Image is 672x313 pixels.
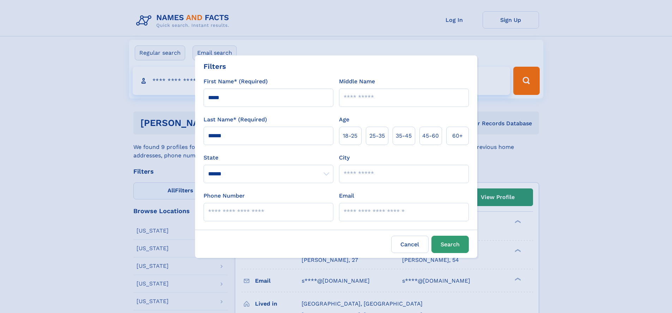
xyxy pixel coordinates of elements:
[204,154,333,162] label: State
[391,236,429,253] label: Cancel
[339,192,354,200] label: Email
[204,61,226,72] div: Filters
[452,132,463,140] span: 60+
[339,115,349,124] label: Age
[343,132,357,140] span: 18‑25
[369,132,385,140] span: 25‑35
[339,154,350,162] label: City
[396,132,412,140] span: 35‑45
[204,192,245,200] label: Phone Number
[422,132,439,140] span: 45‑60
[431,236,469,253] button: Search
[204,77,268,86] label: First Name* (Required)
[204,115,267,124] label: Last Name* (Required)
[339,77,375,86] label: Middle Name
